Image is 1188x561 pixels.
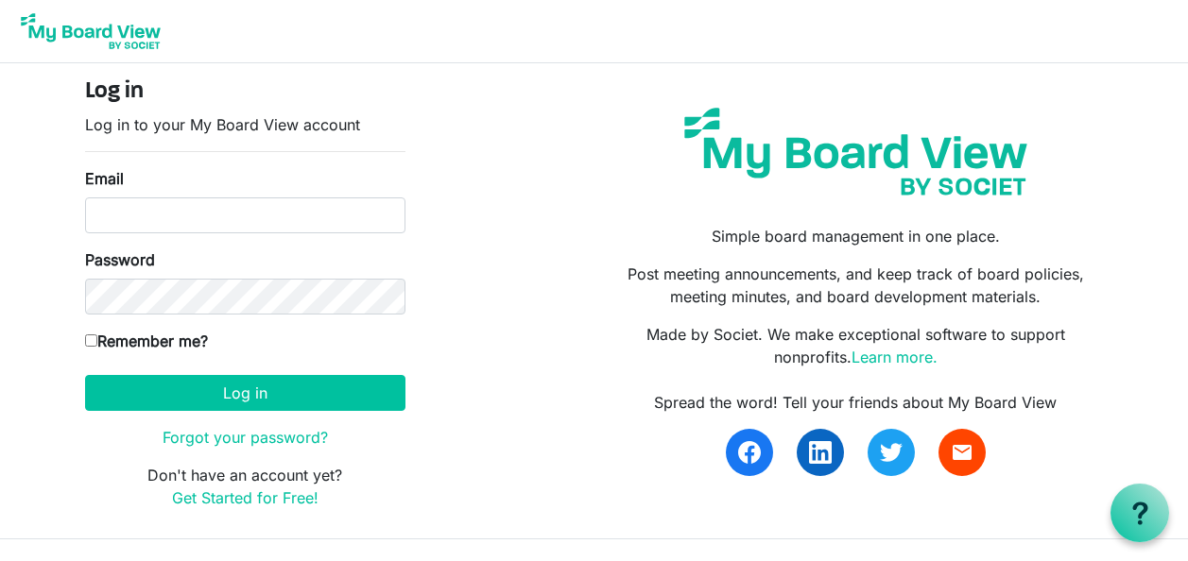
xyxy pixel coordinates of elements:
img: twitter.svg [880,441,903,464]
p: Post meeting announcements, and keep track of board policies, meeting minutes, and board developm... [608,263,1103,308]
img: linkedin.svg [809,441,832,464]
div: Spread the word! Tell your friends about My Board View [608,391,1103,414]
p: Log in to your My Board View account [85,113,405,136]
a: Get Started for Free! [172,488,319,507]
label: Password [85,248,155,271]
img: My Board View Logo [15,8,166,55]
p: Don't have an account yet? [85,464,405,509]
p: Made by Societ. We make exceptional software to support nonprofits. [608,323,1103,368]
img: facebook.svg [738,441,761,464]
a: email [938,429,986,476]
p: Simple board management in one place. [608,225,1103,247]
img: my-board-view-societ.svg [670,93,1042,210]
input: Remember me? [85,334,97,347]
label: Remember me? [85,330,208,352]
a: Learn more. [852,348,938,366]
label: Email [85,167,124,190]
h4: Log in [85,78,405,106]
button: Log in [85,375,405,411]
a: Forgot your password? [163,428,328,447]
span: email [951,441,973,464]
